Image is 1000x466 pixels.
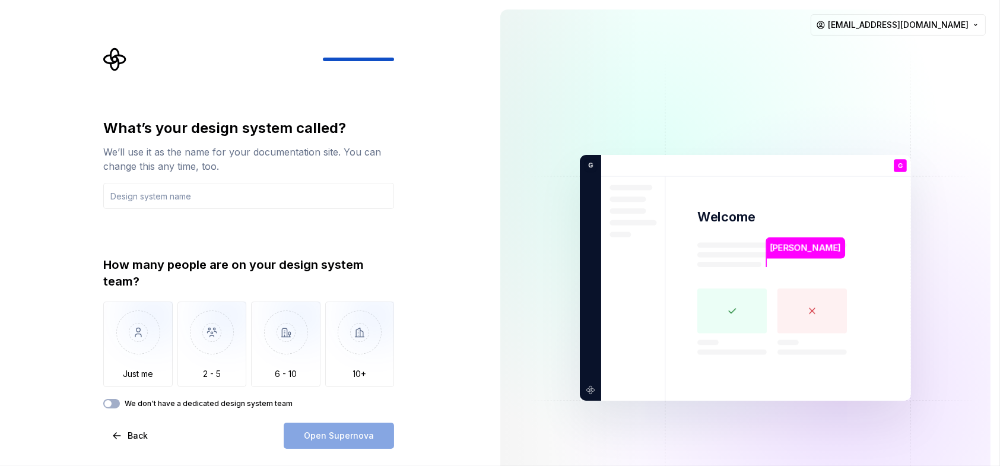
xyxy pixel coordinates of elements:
p: [PERSON_NAME] [770,242,841,255]
span: [EMAIL_ADDRESS][DOMAIN_NAME] [828,19,969,31]
div: What’s your design system called? [103,119,394,138]
svg: Supernova Logo [103,47,127,71]
div: How many people are on your design system team? [103,256,394,290]
p: G [584,160,593,171]
p: G [898,163,903,169]
button: [EMAIL_ADDRESS][DOMAIN_NAME] [811,14,986,36]
p: Welcome [697,208,755,226]
span: Back [128,430,148,442]
div: We’ll use it as the name for your documentation site. You can change this any time, too. [103,145,394,173]
input: Design system name [103,183,394,209]
button: Back [103,423,158,449]
label: We don't have a dedicated design system team [125,399,293,408]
